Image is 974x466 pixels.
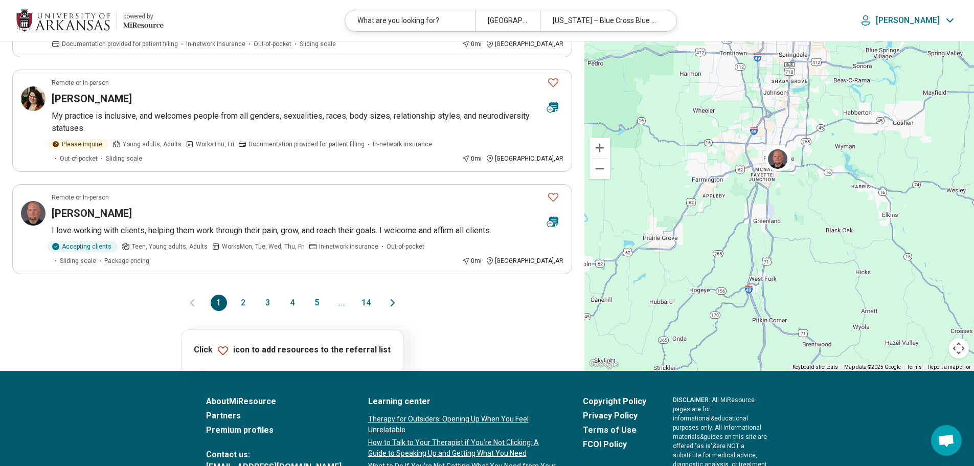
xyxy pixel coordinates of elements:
span: Sliding scale [60,256,96,265]
button: Zoom in [590,138,610,158]
div: powered by [123,12,164,21]
div: [GEOGRAPHIC_DATA] , AR [486,154,563,163]
span: Map data ©2025 Google [844,364,901,370]
div: 3 [766,145,791,169]
span: Documentation provided for patient filling [248,140,365,149]
div: 0 mi [462,256,482,265]
div: [GEOGRAPHIC_DATA] , AR [486,256,563,265]
div: Accepting clients [48,241,118,252]
button: 3 [260,295,276,311]
a: Open this area in Google Maps (opens a new window) [587,358,621,371]
span: Teen, Young adults, Adults [132,242,208,251]
p: Remote or In-person [52,78,109,87]
span: Sliding scale [106,154,142,163]
span: Out-of-pocket [387,242,424,251]
div: 0 mi [462,39,482,49]
p: Remote or In-person [52,193,109,202]
div: 0 mi [462,154,482,163]
a: FCOI Policy [583,438,646,451]
button: 1 [211,295,227,311]
a: Terms of Use [583,424,646,436]
div: Please inquire [48,139,108,150]
span: Contact us: [206,449,342,461]
a: Privacy Policy [583,410,646,422]
a: Partners [206,410,342,422]
img: Google [587,358,621,371]
div: [GEOGRAPHIC_DATA] , AR [486,39,563,49]
a: Report a map error [928,364,971,370]
span: In-network insurance [186,39,245,49]
button: Keyboard shortcuts [792,364,838,371]
div: [GEOGRAPHIC_DATA], [GEOGRAPHIC_DATA] [475,10,540,31]
span: ... [333,295,350,311]
a: How to Talk to Your Therapist if You’re Not Clicking: A Guide to Speaking Up and Getting What You... [368,437,556,459]
a: Terms (opens in new tab) [907,364,922,370]
span: Package pricing [104,256,149,265]
button: 5 [309,295,325,311]
p: [PERSON_NAME] [876,15,940,26]
span: In-network insurance [319,242,378,251]
button: Next page [387,295,399,311]
div: What are you looking for? [345,10,475,31]
span: Works Thu, Fri [196,140,234,149]
a: Copyright Policy [583,395,646,408]
p: Click icon to add resources to the referral list [194,344,391,357]
span: Sliding scale [300,39,336,49]
img: University of Arkansas [16,8,110,33]
h3: [PERSON_NAME] [52,92,132,106]
button: Favorite [543,187,563,208]
a: University of Arkansaspowered by [16,8,164,33]
span: Works Mon, Tue, Wed, Thu, Fri [222,242,305,251]
button: Previous page [186,295,198,311]
span: Out-of-pocket [254,39,291,49]
a: AboutMiResource [206,395,342,408]
div: Open chat [931,425,962,456]
a: Learning center [368,395,556,408]
p: I love working with clients, helping them work through their pain, grow, and reach their goals. I... [52,225,563,237]
div: [US_STATE] – Blue Cross Blue Shield [540,10,670,31]
h3: [PERSON_NAME] [52,206,132,220]
button: Zoom out [590,159,610,179]
span: Young adults, Adults [123,140,182,149]
span: Out-of-pocket [60,154,98,163]
button: 2 [235,295,252,311]
p: My practice is inclusive, and welcomes people from all genders, sexualities, races, body sizes, r... [52,110,563,135]
span: Documentation provided for patient filling [62,39,178,49]
button: 4 [284,295,301,311]
button: Favorite [543,72,563,93]
button: 14 [358,295,374,311]
span: DISCLAIMER [673,396,709,404]
button: Map camera controls [948,338,969,359]
a: Therapy for Outsiders: Opening Up When You Feel Unrelatable [368,414,556,435]
span: In-network insurance [373,140,432,149]
a: Premium profiles [206,424,342,436]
